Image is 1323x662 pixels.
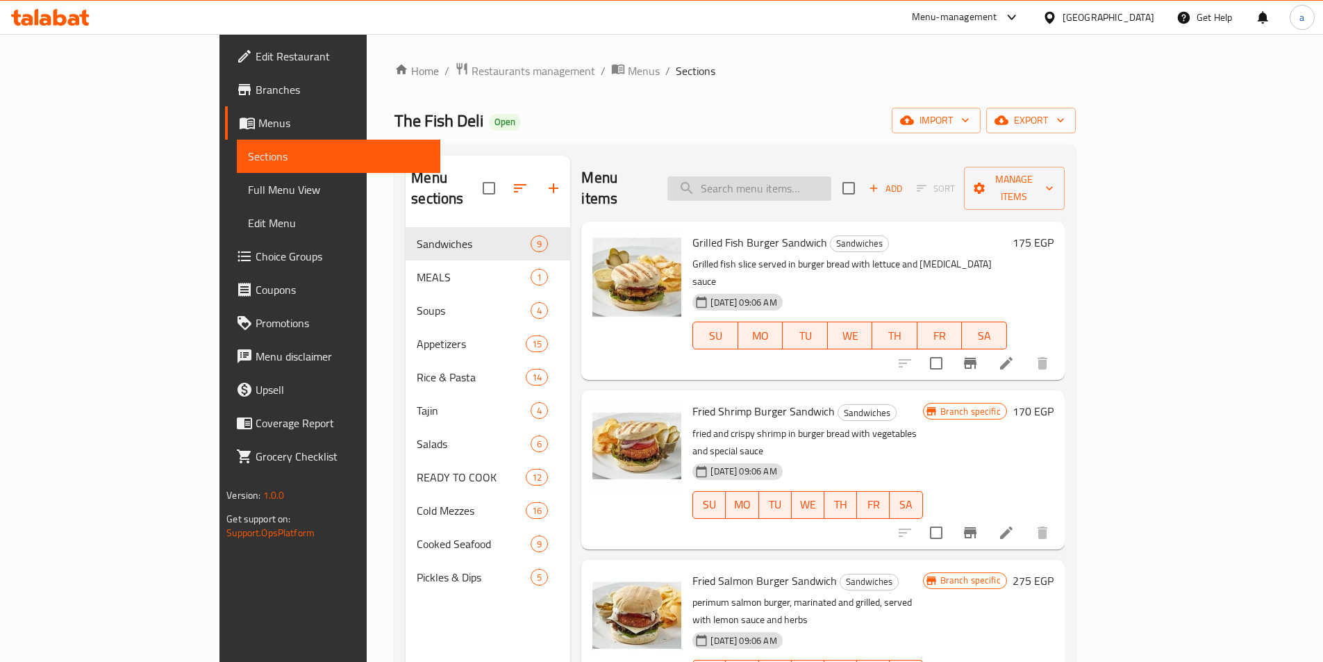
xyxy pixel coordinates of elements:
span: SU [699,326,732,346]
span: Rice & Pasta [417,369,526,386]
span: Cooked Seafood [417,536,531,552]
span: Version: [226,486,260,504]
div: Menu-management [912,9,997,26]
button: SA [962,322,1006,349]
span: Sandwiches [417,235,531,252]
a: Edit menu item [998,355,1015,372]
div: items [531,302,548,319]
button: FR [917,322,962,349]
a: Coverage Report [225,406,440,440]
span: Sandwiches [840,574,898,590]
a: Sections [237,140,440,173]
span: Fried Salmon Burger Sandwich [692,570,837,591]
div: items [526,502,548,519]
div: MEALS1 [406,260,570,294]
a: Promotions [225,306,440,340]
p: perimum salmon burger, marinated and grilled, served with lemon sauce and herbs [692,594,922,629]
span: Cold Mezzes [417,502,526,519]
span: 14 [526,371,547,384]
span: Coverage Report [256,415,429,431]
div: items [526,469,548,486]
button: SU [692,322,738,349]
button: TH [872,322,917,349]
span: Branches [256,81,429,98]
span: Grilled Fish Burger Sandwich [692,232,827,253]
span: Full Menu View [248,181,429,198]
span: [DATE] 09:06 AM [705,634,782,647]
span: Select to update [922,349,951,378]
span: SA [895,495,917,515]
button: Manage items [964,167,1065,210]
div: Sandwiches [840,574,899,590]
span: Branch specific [935,574,1006,587]
span: 6 [531,438,547,451]
div: items [526,369,548,386]
div: items [531,269,548,286]
span: 4 [531,404,547,417]
span: 15 [526,338,547,351]
a: Full Menu View [237,173,440,206]
img: Fried Shrimp Burger Sandwich [592,402,681,490]
a: Choice Groups [225,240,440,273]
div: Salads6 [406,427,570,461]
span: Pickles & Dips [417,569,531,586]
a: Grocery Checklist [225,440,440,473]
nav: breadcrumb [394,62,1075,80]
h6: 170 EGP [1013,402,1054,421]
span: Get support on: [226,510,290,528]
span: Grocery Checklist [256,448,429,465]
div: Sandwiches [830,235,889,252]
button: MO [726,491,758,519]
span: Menus [258,115,429,131]
button: TH [824,491,857,519]
span: Sections [676,63,715,79]
div: Cold Mezzes16 [406,494,570,527]
span: READY TO COOK [417,469,526,486]
div: MEALS [417,269,531,286]
span: Choice Groups [256,248,429,265]
div: Tajin4 [406,394,570,427]
input: search [667,176,831,201]
button: TU [783,322,827,349]
div: Salads [417,436,531,452]
span: 9 [531,538,547,551]
button: Add [863,178,908,199]
span: 4 [531,304,547,317]
button: Branch-specific-item [954,347,987,380]
span: Open [489,116,521,128]
a: Edit menu item [998,524,1015,541]
button: SU [692,491,726,519]
span: Select section [834,174,863,203]
span: Branch specific [935,405,1006,418]
div: items [531,235,548,252]
span: Fried Shrimp Burger Sandwich [692,401,835,422]
a: Menus [611,62,660,80]
img: Grilled Fish Burger Sandwich [592,233,681,322]
span: Edit Menu [248,215,429,231]
span: TH [878,326,911,346]
span: Sections [248,148,429,165]
div: Open [489,114,521,131]
span: FR [863,495,884,515]
button: WE [828,322,872,349]
span: Add item [863,178,908,199]
span: Select to update [922,518,951,547]
span: Upsell [256,381,429,398]
div: Sandwiches9 [406,227,570,260]
span: export [997,112,1065,129]
li: / [601,63,606,79]
span: TH [830,495,851,515]
span: 1.0.0 [263,486,285,504]
a: Restaurants management [455,62,595,80]
a: Menus [225,106,440,140]
span: WE [797,495,819,515]
span: a [1299,10,1304,25]
span: TU [788,326,822,346]
img: Fried Salmon Burger Sandwich [592,571,681,660]
button: import [892,108,981,133]
span: Select all sections [474,174,504,203]
button: delete [1026,347,1059,380]
span: [DATE] 09:06 AM [705,465,782,478]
